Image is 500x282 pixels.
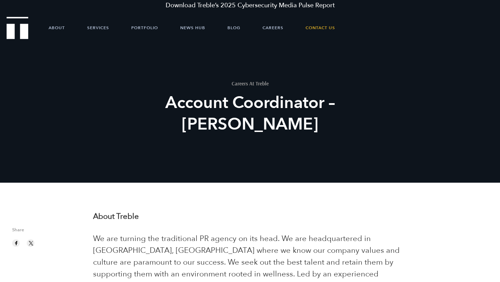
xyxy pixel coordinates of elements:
[7,17,28,39] img: Treble logo
[180,17,205,38] a: News Hub
[262,17,283,38] a: Careers
[28,240,34,246] img: twitter sharing button
[7,17,28,39] a: Treble Homepage
[122,81,378,86] h1: Careers At Treble
[227,17,240,38] a: Blog
[13,240,19,246] img: facebook sharing button
[122,92,378,135] h2: Account Coordinator – [PERSON_NAME]
[306,17,335,38] a: Contact Us
[131,17,158,38] a: Portfolio
[12,228,83,236] span: Share
[49,17,65,38] a: About
[93,211,139,222] strong: About Treble
[87,17,109,38] a: Services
